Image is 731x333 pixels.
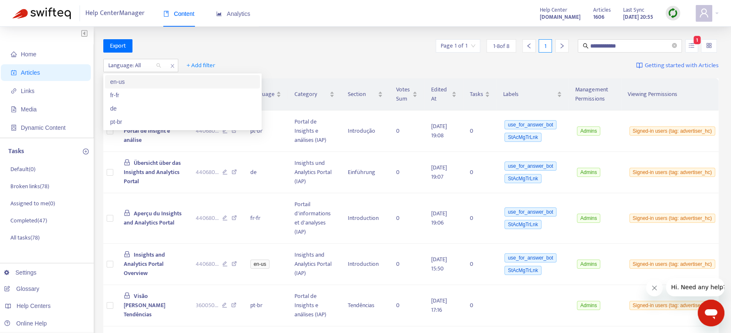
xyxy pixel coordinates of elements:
[431,121,447,140] span: [DATE] 19:08
[110,77,255,86] div: en-us
[540,13,581,22] strong: [DOMAIN_NAME]
[636,62,643,69] img: image-link
[424,78,463,111] th: Edited At
[21,124,65,131] span: Dynamic Content
[496,78,569,111] th: Labels
[431,255,447,273] span: [DATE] 15:50
[4,320,47,327] a: Online Help
[163,10,195,17] span: Content
[470,90,483,99] span: Tasks
[4,269,37,276] a: Settings
[623,5,644,15] span: Last Sync
[11,106,17,112] span: file-image
[593,13,604,22] strong: 1606
[250,90,274,99] span: Language
[5,6,60,13] span: Hi. Need any help?
[105,88,260,102] div: fr-fr
[559,43,565,49] span: right
[4,285,39,292] a: Glossary
[167,61,178,71] span: close
[105,102,260,115] div: de
[85,5,145,21] span: Help Center Manager
[244,193,288,244] td: fr-fr
[110,41,126,50] span: Export
[124,209,130,216] span: lock
[288,193,341,244] td: Portail d'informations et d'analyses (IAP)
[636,59,719,72] a: Getting started with Articles
[646,280,663,296] iframe: Close message
[124,159,130,166] span: lock
[110,104,255,113] div: de
[463,78,496,111] th: Tasks
[10,182,49,191] p: Broken links ( 78 )
[10,233,40,242] p: All tasks ( 78 )
[493,42,509,50] span: 1 - 8 of 8
[124,209,182,227] span: Aperçu du Insights and Analytics Portal
[431,209,447,227] span: [DATE] 19:06
[216,11,222,17] span: area-chart
[110,117,255,126] div: pt-br
[431,85,449,103] span: Edited At
[389,152,424,193] td: 0
[629,126,715,136] span: Signed-in users (tag: advertiser_hc)
[250,260,269,269] span: en-us
[196,126,219,136] span: 440680 ...
[348,90,376,99] span: Section
[187,61,215,71] span: + Add filter
[341,78,389,111] th: Section
[645,61,719,71] span: Getting started with Articles
[124,250,165,278] span: Insights and Analytics Portal Overview
[504,253,556,262] span: use_for_answer_bot
[698,300,724,326] iframe: Button to launch messaging window
[583,43,589,49] span: search
[504,207,556,217] span: use_for_answer_bot
[629,260,715,269] span: Signed-in users (tag: advertiser_hc)
[124,117,170,145] span: Visão geral do Portal de insight e análise
[539,39,552,53] div: 1
[288,78,341,111] th: Category
[21,69,40,76] span: Articles
[196,214,219,223] span: 440680 ...
[629,168,715,177] span: Signed-in users (tag: advertiser_hc)
[244,111,288,152] td: pt-br
[540,12,581,22] a: [DOMAIN_NAME]
[244,285,288,326] td: pt-br
[577,126,600,136] span: Admins
[124,158,181,186] span: Übersicht über das Insights and Analytics Portal
[504,161,556,171] span: use_for_answer_bot
[389,78,424,111] th: Votes Sum
[629,214,715,223] span: Signed-in users (tag: advertiser_hc)
[526,43,532,49] span: left
[431,163,447,182] span: [DATE] 19:07
[294,90,328,99] span: Category
[105,115,260,129] div: pt-br
[288,285,341,326] td: Portal de Insights e análises (IAP)
[21,88,35,94] span: Links
[341,244,389,285] td: Introduction
[21,51,36,58] span: Home
[216,10,250,17] span: Analytics
[463,152,496,193] td: 0
[389,193,424,244] td: 0
[389,111,424,152] td: 0
[341,285,389,326] td: Tendências
[341,152,389,193] td: Einführung
[699,8,709,18] span: user
[504,174,541,183] span: StAcMgTrLnk
[504,133,541,142] span: StAcMgTrLnk
[17,303,51,309] span: Help Centers
[288,152,341,193] td: Insights und Analytics Portal (IAP)
[577,301,600,310] span: Admins
[11,70,17,76] span: account-book
[11,51,17,57] span: home
[577,260,600,269] span: Admins
[180,59,222,72] button: + Add filter
[196,301,218,310] span: 360050 ...
[503,90,556,99] span: Labels
[389,285,424,326] td: 0
[11,125,17,131] span: container
[10,165,35,174] p: Default ( 0 )
[389,244,424,285] td: 0
[463,285,496,326] td: 0
[694,36,701,44] span: 1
